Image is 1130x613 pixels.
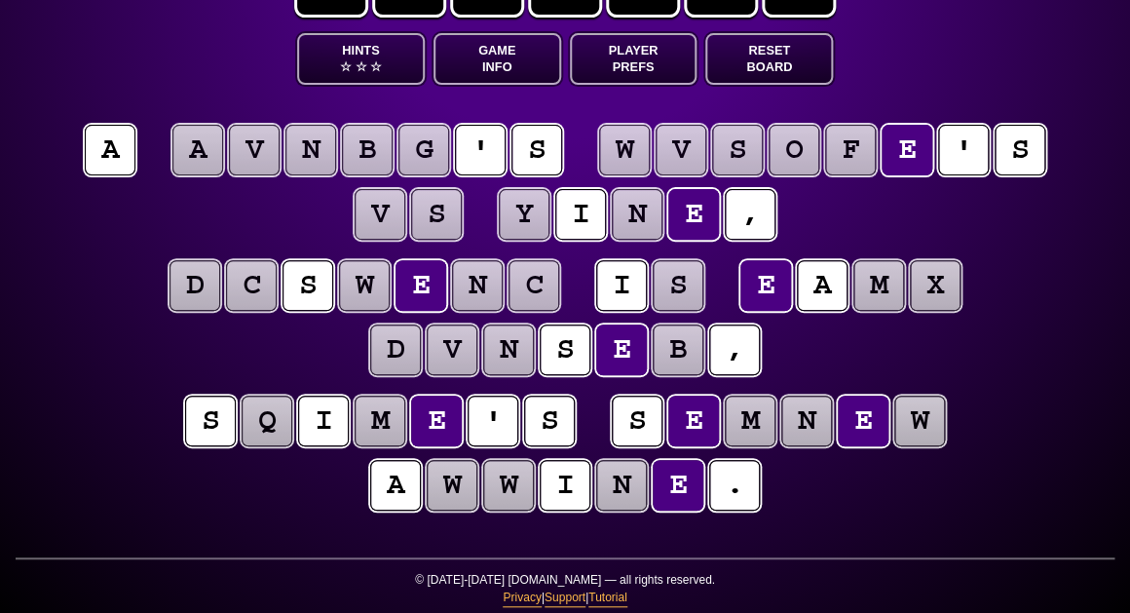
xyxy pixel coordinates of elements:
[725,189,775,240] puzzle-tile: ,
[342,125,393,175] puzzle-tile: b
[712,125,763,175] puzzle-tile: s
[653,460,703,511] puzzle-tile: e
[395,260,446,311] puzzle-tile: e
[740,260,791,311] puzzle-tile: e
[524,396,575,446] puzzle-tile: s
[612,396,662,446] puzzle-tile: s
[894,396,945,446] puzzle-tile: w
[355,396,405,446] puzzle-tile: m
[596,260,647,311] puzzle-tile: i
[653,260,703,311] puzzle-tile: s
[709,325,760,375] puzzle-tile: ,
[297,33,425,85] button: Hints☆ ☆ ☆
[503,589,541,607] a: Privacy
[468,396,518,446] puzzle-tile: '
[511,125,562,175] puzzle-tile: s
[596,460,647,511] puzzle-tile: n
[668,396,719,446] puzzle-tile: e
[555,189,606,240] puzzle-tile: i
[355,58,366,75] span: ☆
[508,260,559,311] puzzle-tile: c
[285,125,336,175] puzzle-tile: n
[339,260,390,311] puzzle-tile: w
[853,260,904,311] puzzle-tile: m
[540,460,590,511] puzzle-tile: i
[452,260,503,311] puzzle-tile: n
[370,460,421,511] puzzle-tile: a
[398,125,449,175] puzzle-tile: g
[340,58,352,75] span: ☆
[709,460,760,511] puzzle-tile: .
[433,33,561,85] button: GameInfo
[838,396,888,446] puzzle-tile: e
[282,260,333,311] puzzle-tile: s
[540,325,590,375] puzzle-tile: s
[483,460,534,511] puzzle-tile: w
[370,325,421,375] puzzle-tile: d
[427,325,477,375] puzzle-tile: v
[411,189,462,240] puzzle-tile: s
[797,260,847,311] puzzle-tile: a
[298,396,349,446] puzzle-tile: i
[995,125,1045,175] puzzle-tile: s
[825,125,876,175] puzzle-tile: f
[169,260,220,311] puzzle-tile: d
[596,325,647,375] puzzle-tile: e
[427,460,477,511] puzzle-tile: w
[656,125,706,175] puzzle-tile: v
[411,396,462,446] puzzle-tile: e
[499,189,549,240] puzzle-tile: y
[612,189,662,240] puzzle-tile: n
[229,125,280,175] puzzle-tile: v
[483,325,534,375] puzzle-tile: n
[769,125,819,175] puzzle-tile: o
[570,33,697,85] button: PlayerPrefs
[653,325,703,375] puzzle-tile: b
[85,125,135,175] puzzle-tile: a
[910,260,960,311] puzzle-tile: x
[355,189,405,240] puzzle-tile: v
[545,589,585,607] a: Support
[242,396,292,446] puzzle-tile: q
[172,125,223,175] puzzle-tile: a
[226,260,277,311] puzzle-tile: c
[705,33,833,85] button: ResetBoard
[882,125,932,175] puzzle-tile: e
[185,396,236,446] puzzle-tile: s
[588,589,627,607] a: Tutorial
[370,58,382,75] span: ☆
[781,396,832,446] puzzle-tile: n
[938,125,989,175] puzzle-tile: '
[455,125,506,175] puzzle-tile: '
[725,396,775,446] puzzle-tile: m
[599,125,650,175] puzzle-tile: w
[668,189,719,240] puzzle-tile: e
